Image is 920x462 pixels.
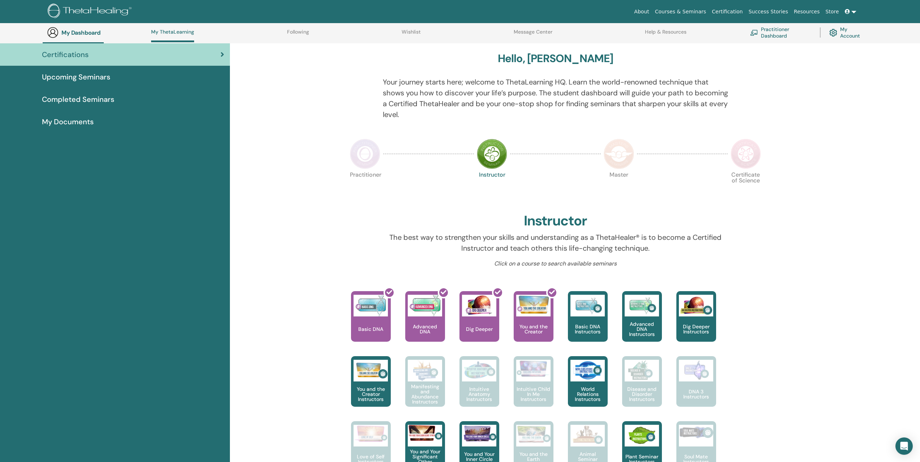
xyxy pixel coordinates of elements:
a: Courses & Seminars [652,5,709,18]
span: My Documents [42,116,94,127]
a: You and the Creator You and the Creator [514,291,553,356]
p: Basic DNA Instructors [568,324,608,334]
a: Dig Deeper Dig Deeper [459,291,499,356]
h3: Hello, [PERSON_NAME] [498,52,613,65]
img: Soul Mate Instructors [679,425,713,440]
img: Certificate of Science [731,139,761,169]
a: Disease and Disorder Instructors Disease and Disorder Instructors [622,356,662,421]
p: Advanced DNA Instructors [622,321,662,337]
img: Disease and Disorder Instructors [625,360,659,381]
p: Dig Deeper [463,327,496,332]
span: Upcoming Seminars [42,72,110,82]
a: Basic DNA Basic DNA [351,291,391,356]
img: Love of Self Instructors [354,425,388,442]
p: World Relations Instructors [568,387,608,402]
a: Help & Resources [645,29,686,40]
a: Practitioner Dashboard [750,25,811,40]
img: Animal Seminar Instructors [570,425,605,446]
img: Basic DNA [354,295,388,316]
p: The best way to strengthen your skills and understanding as a ThetaHealer® is to become a Certifi... [383,232,728,254]
h3: My Dashboard [61,29,134,36]
img: Master [604,139,634,169]
a: About [631,5,652,18]
img: Basic DNA Instructors [570,295,605,316]
img: You and the Earth Instructors [516,425,551,444]
p: Intuitive Child In Me Instructors [514,387,553,402]
h2: Instructor [524,213,587,229]
a: Message Center [514,29,552,40]
p: Dig Deeper Instructors [676,324,716,334]
p: Master [604,172,634,202]
img: You and Your Inner Circle Instructors [462,425,496,442]
img: Dig Deeper [462,295,496,316]
a: You and the Creator Instructors You and the Creator Instructors [351,356,391,421]
a: My ThetaLearning [151,29,194,42]
p: Advanced DNA [405,324,445,334]
p: Certificate of Science [731,172,761,202]
p: Instructor [477,172,507,202]
img: logo.png [48,4,134,20]
a: Advanced DNA Advanced DNA [405,291,445,356]
a: Advanced DNA Instructors Advanced DNA Instructors [622,291,662,356]
a: Store [823,5,842,18]
a: Manifesting and Abundance Instructors Manifesting and Abundance Instructors [405,356,445,421]
span: Certifications [42,49,89,60]
img: Manifesting and Abundance Instructors [408,360,442,381]
img: Advanced DNA Instructors [625,295,659,316]
p: You and the Creator Instructors [351,387,391,402]
img: Dig Deeper Instructors [679,295,713,316]
img: Intuitive Child In Me Instructors [516,360,551,377]
a: Certification [709,5,745,18]
a: Intuitive Child In Me Instructors Intuitive Child In Me Instructors [514,356,553,421]
img: World Relations Instructors [570,360,605,381]
p: Click on a course to search available seminars [383,259,728,268]
a: Wishlist [402,29,421,40]
img: You and the Creator [516,295,551,315]
img: Practitioner [350,139,380,169]
p: Intuitive Anatomy Instructors [459,387,499,402]
img: Intuitive Anatomy Instructors [462,360,496,381]
a: Following [287,29,309,40]
span: Completed Seminars [42,94,114,105]
p: Your journey starts here; welcome to ThetaLearning HQ. Learn the world-renowned technique that sh... [383,77,728,120]
img: You and Your Significant Other Instructors [408,425,442,441]
p: Manifesting and Abundance Instructors [405,384,445,404]
a: World Relations Instructors World Relations Instructors [568,356,608,421]
a: Intuitive Anatomy Instructors Intuitive Anatomy Instructors [459,356,499,421]
a: DNA 3 Instructors DNA 3 Instructors [676,356,716,421]
p: Practitioner [350,172,380,202]
a: Resources [791,5,823,18]
div: Open Intercom Messenger [895,437,913,455]
p: Disease and Disorder Instructors [622,387,662,402]
a: Success Stories [746,5,791,18]
img: Advanced DNA [408,295,442,316]
a: Basic DNA Instructors Basic DNA Instructors [568,291,608,356]
p: You and the Creator [514,324,553,334]
img: generic-user-icon.jpg [47,27,59,38]
img: chalkboard-teacher.svg [750,30,758,35]
img: Instructor [477,139,507,169]
img: cog.svg [829,27,837,38]
p: DNA 3 Instructors [676,389,716,399]
img: DNA 3 Instructors [679,360,713,381]
a: My Account [829,25,866,40]
a: Dig Deeper Instructors Dig Deeper Instructors [676,291,716,356]
img: Plant Seminar Instructors [625,425,659,446]
img: You and the Creator Instructors [354,360,388,381]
